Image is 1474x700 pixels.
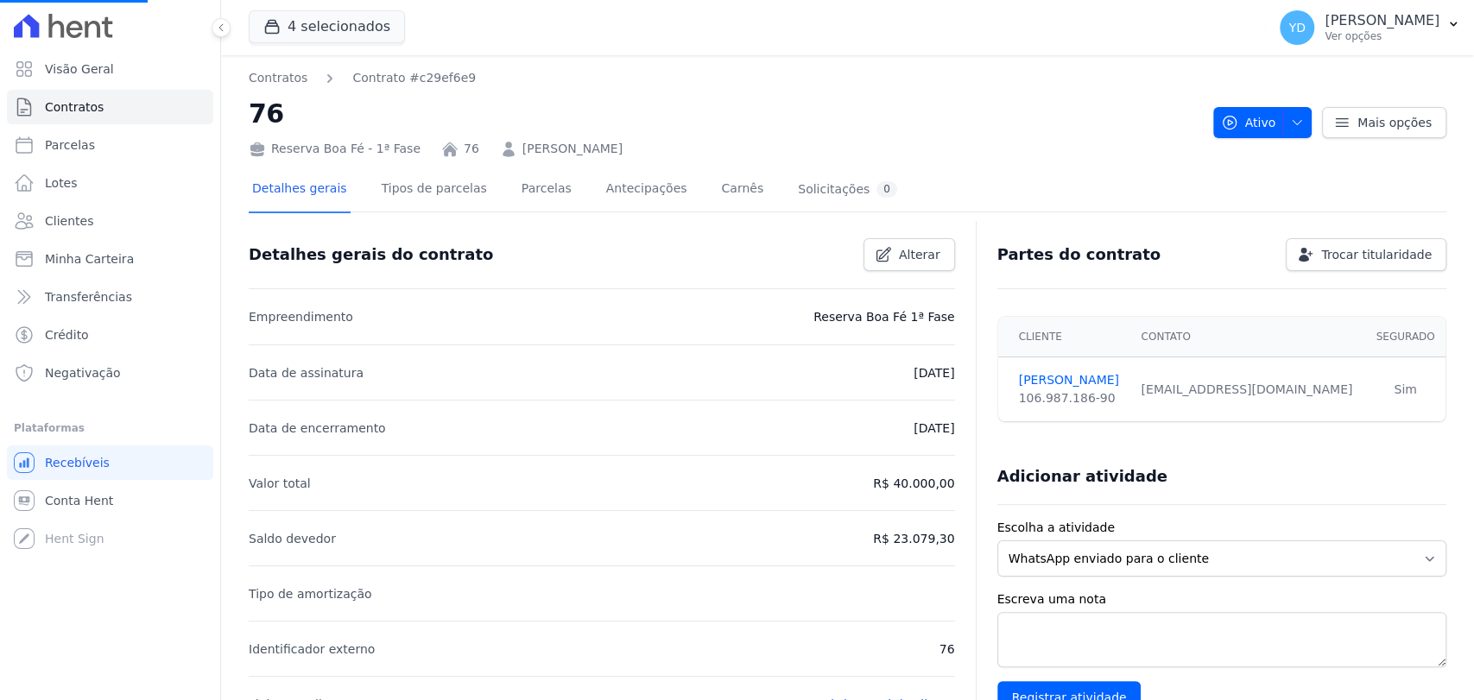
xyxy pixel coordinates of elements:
[7,204,213,238] a: Clientes
[864,238,955,271] a: Alterar
[1221,107,1276,138] span: Ativo
[7,445,213,480] a: Recebíveis
[876,181,897,198] div: 0
[1141,381,1355,399] div: [EMAIL_ADDRESS][DOMAIN_NAME]
[914,418,954,438] p: [DATE]
[1130,317,1365,357] th: Contato
[45,326,89,344] span: Crédito
[249,306,353,327] p: Empreendimento
[45,454,110,471] span: Recebíveis
[378,167,490,213] a: Tipos de parcelas
[249,639,375,659] p: Identificador externo
[45,174,78,192] span: Lotes
[45,288,132,306] span: Transferências
[939,639,955,659] p: 76
[352,69,476,87] a: Contrato #c29ef6e9
[249,69,307,87] a: Contratos
[45,98,104,116] span: Contratos
[1365,357,1446,422] td: Sim
[45,136,95,154] span: Parcelas
[249,583,372,604] p: Tipo de amortização
[518,167,575,213] a: Parcelas
[249,140,421,158] div: Reserva Boa Fé - 1ª Fase
[249,167,351,213] a: Detalhes gerais
[873,473,954,494] p: R$ 40.000,00
[998,317,1131,357] th: Cliente
[249,528,336,549] p: Saldo devedor
[7,483,213,518] a: Conta Hent
[899,246,940,263] span: Alterar
[7,128,213,162] a: Parcelas
[997,466,1167,487] h3: Adicionar atividade
[45,60,114,78] span: Visão Geral
[7,242,213,276] a: Minha Carteira
[249,363,364,383] p: Data de assinatura
[1019,371,1121,389] a: [PERSON_NAME]
[1357,114,1432,131] span: Mais opções
[997,519,1446,537] label: Escolha a atividade
[1365,317,1446,357] th: Segurado
[249,69,476,87] nav: Breadcrumb
[7,280,213,314] a: Transferências
[1019,389,1121,407] div: 106.987.186-90
[794,167,901,213] a: Solicitações0
[14,418,206,438] div: Plataformas
[249,473,311,494] p: Valor total
[603,167,691,213] a: Antecipações
[249,244,493,265] h3: Detalhes gerais do contrato
[1288,22,1305,34] span: YD
[7,318,213,352] a: Crédito
[7,166,213,200] a: Lotes
[45,364,121,382] span: Negativação
[914,363,954,383] p: [DATE]
[1321,246,1432,263] span: Trocar titularidade
[1325,12,1439,29] p: [PERSON_NAME]
[45,492,113,509] span: Conta Hent
[1325,29,1439,43] p: Ver opções
[1266,3,1474,52] button: YD [PERSON_NAME] Ver opções
[7,52,213,86] a: Visão Geral
[798,181,897,198] div: Solicitações
[522,140,623,158] a: [PERSON_NAME]
[997,244,1161,265] h3: Partes do contrato
[249,69,1199,87] nav: Breadcrumb
[249,418,386,438] p: Data de encerramento
[1213,107,1313,138] button: Ativo
[464,140,479,158] a: 76
[873,528,954,549] p: R$ 23.079,30
[45,250,134,268] span: Minha Carteira
[813,306,954,327] p: Reserva Boa Fé 1ª Fase
[7,90,213,124] a: Contratos
[249,10,405,43] button: 4 selecionados
[997,590,1446,609] label: Escreva uma nota
[45,212,93,230] span: Clientes
[7,356,213,390] a: Negativação
[1286,238,1446,271] a: Trocar titularidade
[1322,107,1446,138] a: Mais opções
[718,167,767,213] a: Carnês
[249,94,1199,133] h2: 76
